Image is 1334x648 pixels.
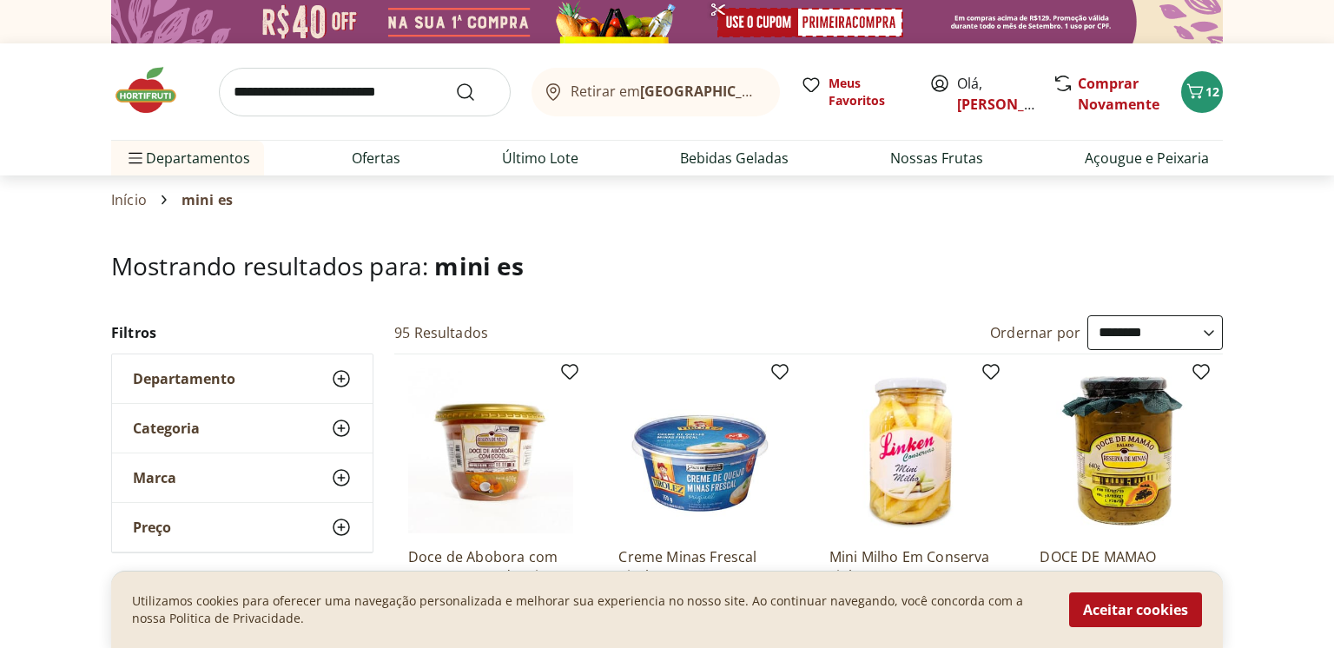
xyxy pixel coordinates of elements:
[829,75,908,109] span: Meus Favoritos
[219,68,511,116] input: search
[182,192,233,208] span: mini es
[133,420,200,437] span: Categoria
[408,368,573,533] img: Doce de Abobora com Coco Reserva de Minas 400g
[890,148,983,169] a: Nossas Frutas
[111,192,147,208] a: Início
[408,547,573,585] a: Doce de Abobora com Coco Reserva de Minas 400g
[829,547,994,585] a: Mini Milho Em Conserva Linken 200G
[132,592,1048,627] p: Utilizamos cookies para oferecer uma navegação personalizada e melhorar sua experiencia no nosso ...
[111,315,373,350] h2: Filtros
[1040,547,1205,585] a: DOCE DE MAMAO RALADO RES DE MINAS 640G
[680,148,789,169] a: Bebidas Geladas
[990,323,1080,342] label: Ordernar por
[125,137,250,179] span: Departamentos
[1085,148,1209,169] a: Açougue e Peixaria
[133,469,176,486] span: Marca
[352,148,400,169] a: Ofertas
[502,148,578,169] a: Último Lote
[133,519,171,536] span: Preço
[640,82,933,101] b: [GEOGRAPHIC_DATA]/[GEOGRAPHIC_DATA]
[957,95,1070,114] a: [PERSON_NAME]
[618,368,783,533] img: Creme Minas Frescal Tirolez 150g
[133,370,235,387] span: Departamento
[111,252,1223,280] h1: Mostrando resultados para:
[1040,368,1205,533] img: DOCE DE MAMAO RALADO RES DE MINAS 640G
[434,249,524,282] span: mini es
[112,354,373,403] button: Departamento
[1181,71,1223,113] button: Carrinho
[1078,74,1159,114] a: Comprar Novamente
[957,73,1034,115] span: Olá,
[532,68,780,116] button: Retirar em[GEOGRAPHIC_DATA]/[GEOGRAPHIC_DATA]
[618,547,783,585] a: Creme Minas Frescal Tirolez 150g
[394,323,488,342] h2: 95 Resultados
[801,75,908,109] a: Meus Favoritos
[829,368,994,533] img: Mini Milho Em Conserva Linken 200G
[455,82,497,102] button: Submit Search
[1205,83,1219,100] span: 12
[112,453,373,502] button: Marca
[1069,592,1202,627] button: Aceitar cookies
[112,503,373,552] button: Preço
[125,137,146,179] button: Menu
[112,404,373,453] button: Categoria
[571,83,763,99] span: Retirar em
[111,64,198,116] img: Hortifruti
